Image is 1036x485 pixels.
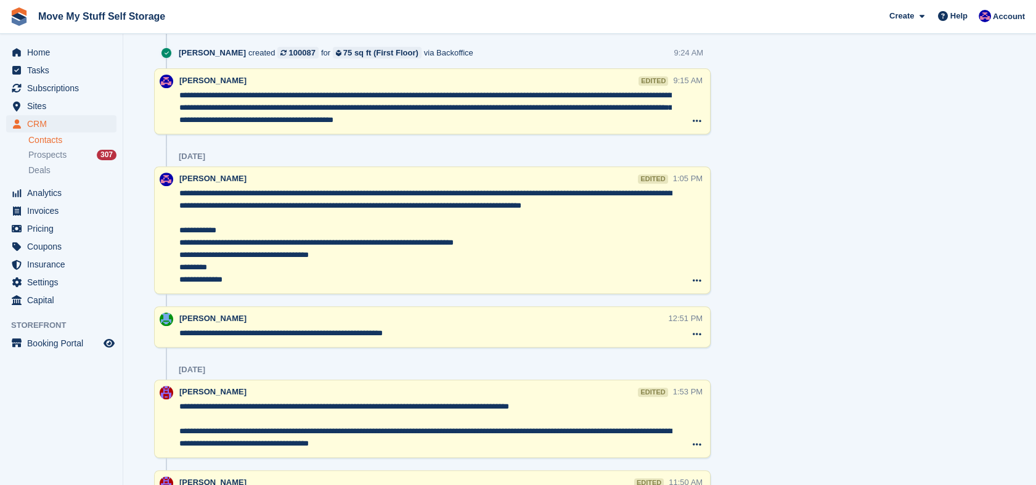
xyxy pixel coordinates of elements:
div: edited [638,388,667,397]
span: [PERSON_NAME] [179,314,247,323]
a: menu [6,97,116,115]
a: Deals [28,164,116,177]
a: menu [6,62,116,79]
span: Account [993,10,1025,23]
div: created for via Backoffice [179,47,479,59]
a: menu [6,256,116,273]
a: menu [6,184,116,202]
img: stora-icon-8386f47178a22dfd0bd8f6a31ec36ba5ce8667c1dd55bd0f319d3a0aa187defe.svg [10,7,28,26]
div: 1:53 PM [673,386,703,397]
span: Sites [27,97,101,115]
span: [PERSON_NAME] [179,76,247,85]
span: Analytics [27,184,101,202]
span: Deals [28,165,51,176]
a: Move My Stuff Self Storage [33,6,170,26]
div: 100087 [288,47,315,59]
a: menu [6,238,116,255]
a: menu [6,291,116,309]
a: Prospects 307 [28,149,116,161]
img: Jade Whetnall [160,75,173,88]
span: Home [27,44,101,61]
img: Carrie Machin [160,386,173,399]
span: Settings [27,274,101,291]
span: Booking Portal [27,335,101,352]
a: menu [6,79,116,97]
span: [PERSON_NAME] [179,47,246,59]
span: [PERSON_NAME] [179,174,247,183]
a: menu [6,115,116,132]
span: Create [889,10,914,22]
span: Pricing [27,220,101,237]
span: Subscriptions [27,79,101,97]
div: 75 sq ft (First Floor) [343,47,418,59]
div: 12:51 PM [668,312,703,324]
img: Dan [160,312,173,326]
a: menu [6,220,116,237]
a: 75 sq ft (First Floor) [333,47,422,59]
a: menu [6,274,116,291]
span: CRM [27,115,101,132]
div: edited [638,174,667,184]
span: Prospects [28,149,67,161]
a: menu [6,335,116,352]
a: menu [6,44,116,61]
a: menu [6,202,116,219]
img: Jade Whetnall [160,173,173,186]
div: [DATE] [179,365,205,375]
span: Storefront [11,319,123,332]
span: Invoices [27,202,101,219]
div: 1:05 PM [673,173,703,184]
a: 100087 [277,47,318,59]
span: Coupons [27,238,101,255]
a: Preview store [102,336,116,351]
a: Contacts [28,134,116,146]
div: 9:24 AM [674,47,703,59]
span: Tasks [27,62,101,79]
div: edited [638,76,668,86]
img: Jade Whetnall [979,10,991,22]
div: [DATE] [179,152,205,161]
span: [PERSON_NAME] [179,387,247,396]
div: 307 [97,150,116,160]
span: Capital [27,291,101,309]
div: 9:15 AM [673,75,703,86]
span: Insurance [27,256,101,273]
span: Help [950,10,968,22]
